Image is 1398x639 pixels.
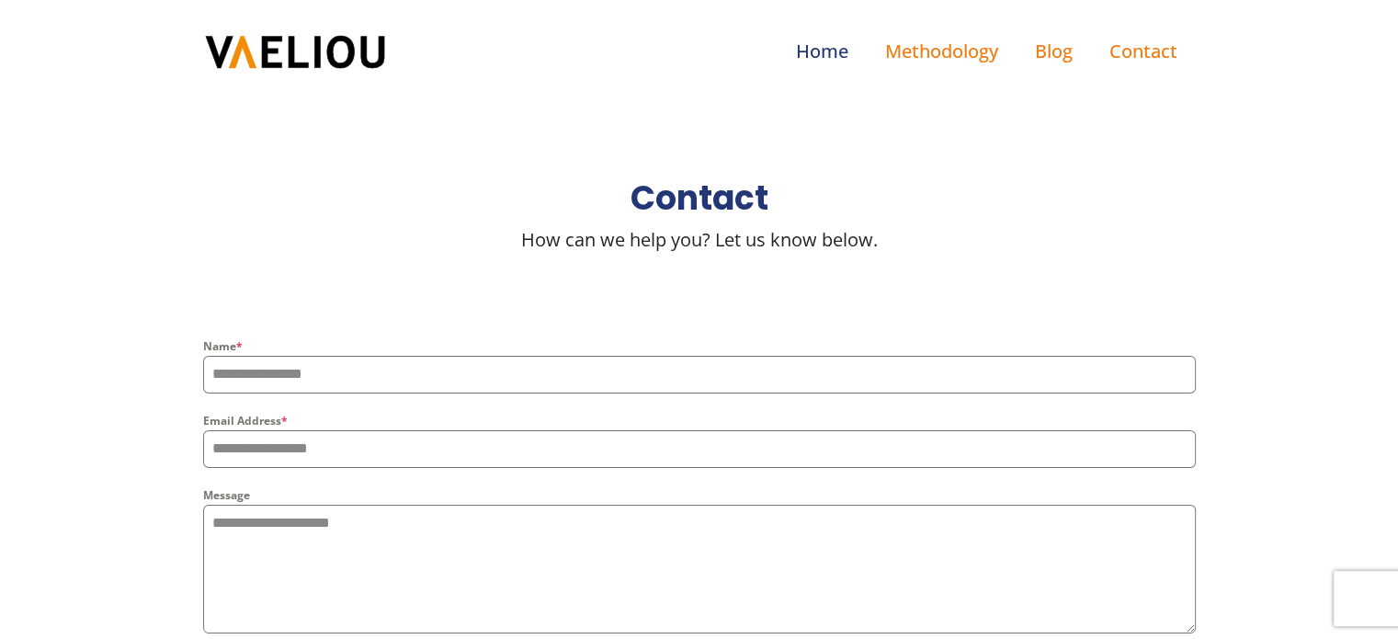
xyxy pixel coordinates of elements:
label: Message [203,486,1196,505]
label: Email Address [203,412,1196,430]
img: VAELIOU - boost your performance [203,33,387,71]
h1: Contact [631,172,768,225]
a: Methodology [867,18,1017,85]
label: Name [203,337,1196,356]
a: Home [778,18,867,85]
a: Blog [1017,18,1091,85]
div: How can we help you? Let us know below. [521,225,878,255]
a: Contact [1091,18,1196,85]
